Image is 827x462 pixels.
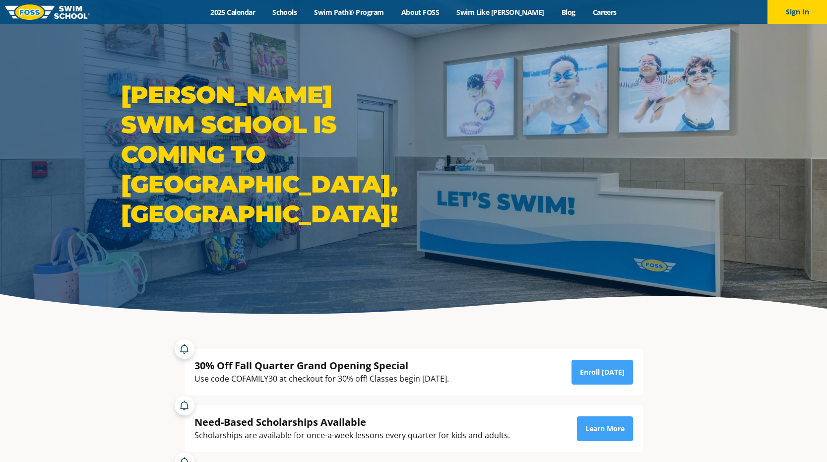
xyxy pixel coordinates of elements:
[572,360,633,385] a: Enroll [DATE]
[194,372,449,386] div: Use code COFAMILY30 at checkout for 30% off! Classes begin [DATE].
[553,7,584,17] a: Blog
[5,4,90,20] img: FOSS Swim School Logo
[577,416,633,441] a: Learn More
[584,7,625,17] a: Careers
[194,359,449,372] div: 30% Off Fall Quarter Grand Opening Special
[194,415,510,429] div: Need-Based Scholarships Available
[202,7,264,17] a: 2025 Calendar
[121,80,409,229] h1: [PERSON_NAME] Swim School is coming to [GEOGRAPHIC_DATA], [GEOGRAPHIC_DATA]!
[194,429,510,442] div: Scholarships are available for once-a-week lessons every quarter for kids and adults.
[264,7,306,17] a: Schools
[306,7,392,17] a: Swim Path® Program
[392,7,448,17] a: About FOSS
[448,7,553,17] a: Swim Like [PERSON_NAME]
